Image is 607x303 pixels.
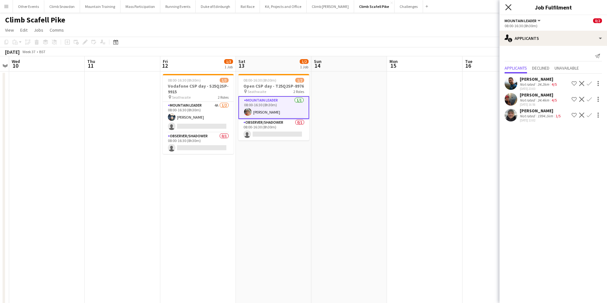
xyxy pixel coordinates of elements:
span: 1/3 [220,78,229,83]
h1: Climb Scafell Pike [5,15,65,25]
button: Running Events [160,0,196,13]
div: 1994.1km [536,114,554,118]
button: Mountain Training [80,0,120,13]
div: BST [39,49,46,54]
div: [PERSON_NAME] [520,92,558,98]
div: [PERSON_NAME] [520,76,558,82]
button: Other Events [13,0,44,13]
span: 08:00-16:30 (8h30m) [243,78,276,83]
span: 1/3 [224,59,233,64]
span: Fri [163,59,168,64]
span: 0/2 [593,18,602,23]
span: Thu [87,59,95,64]
span: 11 [86,62,95,69]
span: 14 [313,62,322,69]
a: Edit [18,26,30,34]
button: Climb Scafell Pike [354,0,395,13]
div: 1 Job [224,65,233,69]
button: Rat Race [236,0,260,13]
span: 10 [11,62,20,69]
span: 12 [162,62,168,69]
span: Seathwaite [248,89,266,94]
span: Mon [389,59,398,64]
app-card-role: Mountain Leader4A1/208:00-16:30 (8h30m)[PERSON_NAME] [163,102,234,133]
span: Tue [465,59,472,64]
app-card-role: Observer/Shadower0/108:00-16:30 (8h30m) [238,119,309,140]
div: Applicants [500,31,607,46]
button: Mountain Leader [505,18,542,23]
app-job-card: 08:00-16:30 (8h30m)1/3Vodafone CSP day - S25Q2SP-9915 Seathwaite2 RolesMountain Leader4A1/208:00-... [163,74,234,154]
a: Jobs [31,26,46,34]
button: Kit, Projects and Office [260,0,307,13]
h3: Job Fulfilment [500,3,607,11]
span: 1/2 [300,59,309,64]
span: Applicants [505,66,527,70]
span: 1/2 [295,78,304,83]
button: Climb [PERSON_NAME] [307,0,354,13]
span: 2 Roles [293,89,304,94]
h3: Open CSP day - T25Q2SP-8976 [238,83,309,89]
span: Seathwaite [172,95,191,100]
button: Challenges [395,0,423,13]
app-skills-label: 4/5 [552,98,557,102]
h3: Vodafone CSP day - S25Q2SP-9915 [163,83,234,95]
a: Comms [47,26,66,34]
div: 08:00-16:30 (8h30m) [505,23,602,28]
div: Not rated [520,82,536,87]
span: Mountain Leader [505,18,536,23]
div: [DATE] 23:03 [520,87,558,91]
span: 2 Roles [218,95,229,100]
span: 13 [237,62,245,69]
span: Sat [238,59,245,64]
span: Jobs [34,27,43,33]
div: [DATE] [5,49,20,55]
span: 16 [464,62,472,69]
div: 34.2km [536,82,550,87]
app-skills-label: 1/5 [555,114,561,118]
button: Duke of Edinburgh [196,0,236,13]
span: 08:00-16:30 (8h30m) [168,78,201,83]
span: 15 [389,62,398,69]
div: [DATE] 13:02 [520,118,562,122]
div: 34.4km [536,98,550,102]
app-job-card: 08:00-16:30 (8h30m)1/2Open CSP day - T25Q2SP-8976 Seathwaite2 RolesMountain Leader1/108:00-16:30 ... [238,74,309,140]
button: Climb Snowdon [44,0,80,13]
span: View [5,27,14,33]
div: 1 Job [300,65,308,69]
a: View [3,26,16,34]
span: Sun [314,59,322,64]
div: Not rated [520,114,536,118]
app-skills-label: 4/5 [552,82,557,87]
app-card-role: Observer/Shadower0/108:00-16:30 (8h30m) [163,133,234,154]
span: Declined [532,66,549,70]
div: [PERSON_NAME] [520,108,562,114]
span: Unavailable [555,66,579,70]
div: [DATE] 16:56 [520,102,558,107]
app-card-role: Mountain Leader1/108:00-16:30 (8h30m)[PERSON_NAME] [238,96,309,119]
span: Week 37 [21,49,37,54]
button: Mass Participation [120,0,160,13]
span: Wed [12,59,20,64]
div: Not rated [520,98,536,102]
span: Edit [20,27,28,33]
span: Comms [50,27,64,33]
